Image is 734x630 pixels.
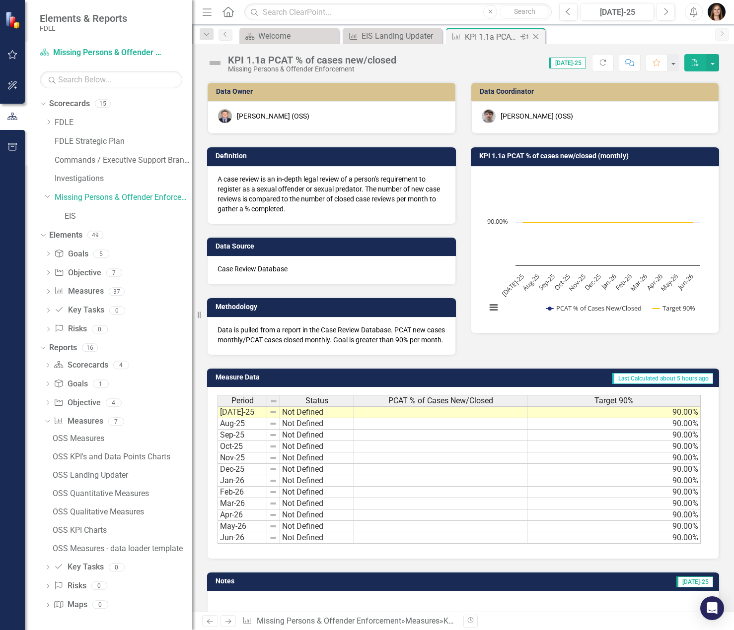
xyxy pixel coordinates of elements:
[218,430,267,441] td: Sep-25
[216,88,450,95] h3: Data Owner
[54,267,101,279] a: Objective
[552,272,572,292] text: Oct-25
[40,47,164,59] a: Missing Persons & Offender Enforcement
[53,544,192,553] div: OSS Measures - data loader template
[659,272,680,293] text: May-26
[269,408,277,416] img: 8DAGhfEEPCf229AAAAAElFTkSuQmCC
[566,272,587,293] text: Nov-25
[536,272,557,292] text: Sep-25
[280,475,354,487] td: Not Defined
[628,272,649,293] text: Mar-26
[82,344,98,352] div: 16
[54,249,88,260] a: Goals
[257,616,401,626] a: Missing Persons & Offender Enforcement
[218,509,267,521] td: Apr-26
[280,532,354,544] td: Not Defined
[269,534,277,542] img: 8DAGhfEEPCf229AAAAAElFTkSuQmCC
[54,599,87,611] a: Maps
[216,577,382,585] h3: Notes
[480,88,714,95] h3: Data Coordinator
[216,303,451,311] h3: Methodology
[55,136,192,147] a: FDLE Strategic Plan
[54,397,100,409] a: Objective
[280,509,354,521] td: Not Defined
[479,152,715,160] h3: KPI 1.1a PCAT % of cases new/closed (monthly)
[258,30,336,42] div: Welcome
[500,272,526,298] text: [DATE]-25
[527,498,701,509] td: 90.00%
[113,361,129,370] div: 4
[93,250,109,258] div: 5
[280,521,354,532] td: Not Defined
[218,475,267,487] td: Jan-26
[216,243,451,250] h3: Data Source
[106,398,122,407] div: 4
[305,396,328,405] span: Status
[207,55,223,71] img: Not Defined
[675,272,695,292] text: Jun-26
[4,11,23,29] img: ClearPoint Strategy
[280,430,354,441] td: Not Defined
[501,111,573,121] div: [PERSON_NAME] (OSS)
[269,500,277,507] img: 8DAGhfEEPCf229AAAAAElFTkSuQmCC
[54,580,86,592] a: Risks
[487,301,501,315] button: View chart menu, Chart
[280,418,354,430] td: Not Defined
[218,532,267,544] td: Jun-26
[500,5,549,19] button: Search
[218,487,267,498] td: Feb-26
[40,24,127,32] small: FDLE
[269,420,277,428] img: 8DAGhfEEPCf229AAAAAElFTkSuQmCC
[527,418,701,430] td: 90.00%
[218,109,232,123] img: Jeffrey Watson
[487,217,508,226] text: 90.00%
[53,471,192,480] div: OSS Landing Updater
[231,396,254,405] span: Period
[708,3,726,21] button: Heather Faulkner
[527,475,701,487] td: 90.00%
[594,396,634,405] span: Target 90%
[280,487,354,498] td: Not Defined
[527,509,701,521] td: 90.00%
[218,521,267,532] td: May-26
[280,441,354,452] td: Not Defined
[481,174,709,323] div: Chart. Highcharts interactive chart.
[50,541,192,557] a: OSS Measures - data loader template
[55,173,192,185] a: Investigations
[50,486,192,502] a: OSS Quantitative Measures
[481,174,705,323] svg: Interactive chart
[237,111,309,121] div: [PERSON_NAME] (OSS)
[676,576,713,587] span: [DATE]-25
[228,65,396,73] div: Missing Persons & Offender Enforcement
[549,58,586,68] span: [DATE]-25
[93,379,109,388] div: 1
[53,526,192,535] div: OSS KPI Charts
[244,3,552,21] input: Search ClearPoint...
[527,532,701,544] td: 90.00%
[108,417,124,426] div: 7
[443,616,577,626] div: KPI 1.1a PCAT % of cases new/closed
[598,272,618,292] text: Jan-26
[218,498,267,509] td: Mar-26
[55,192,192,203] a: Missing Persons & Offender Enforcement
[218,452,267,464] td: Nov-25
[242,30,336,42] a: Welcome
[527,430,701,441] td: 90.00%
[55,155,192,166] a: Commands / Executive Support Branch
[612,373,713,384] span: Last Calculated about 5 hours ago
[218,406,267,418] td: [DATE]-25
[106,268,122,277] div: 7
[216,374,367,381] h3: Measure Data
[242,616,455,627] div: » »
[362,30,440,42] div: EIS Landing Updater
[218,325,445,345] p: Data is pulled from a report in the Case Review Database. PCAT new cases monthly/PCAT cases close...
[280,406,354,418] td: Not Defined
[50,449,192,465] a: OSS KPI's and Data Points Charts
[527,452,701,464] td: 90.00%
[50,467,192,483] a: OSS Landing Updater
[40,12,127,24] span: Elements & Reports
[216,152,451,160] h3: Definition
[280,464,354,475] td: Not Defined
[527,406,701,418] td: 90.00%
[527,464,701,475] td: 90.00%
